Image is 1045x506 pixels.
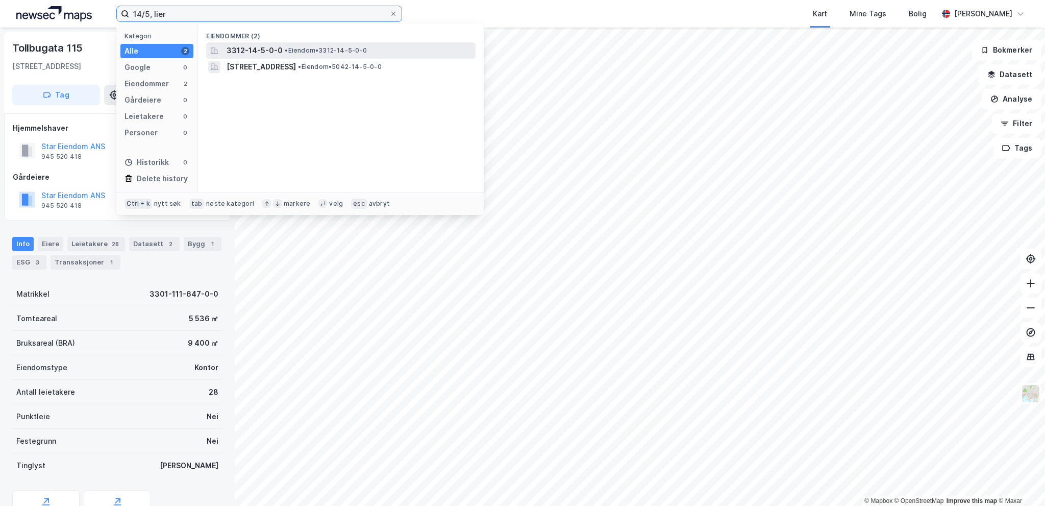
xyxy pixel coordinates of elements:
div: 945 520 418 [41,153,82,161]
button: Tag [12,85,100,105]
div: esc [351,199,367,209]
div: Datasett [129,237,180,251]
div: 3 [32,257,42,268]
button: Filter [992,113,1041,134]
a: OpenStreetMap [894,497,944,504]
div: Kontrollprogram for chat [994,457,1045,506]
div: 28 [110,239,121,249]
div: Delete history [137,173,188,185]
div: Bruksareal (BRA) [16,337,75,349]
div: 1 [106,257,116,268]
button: Analyse [982,89,1041,109]
button: Tags [993,138,1041,158]
div: Nei [207,411,218,423]
span: Eiendom • 5042-14-5-0-0 [298,63,381,71]
div: 945 520 418 [41,202,82,210]
div: Punktleie [16,411,50,423]
div: Kart [813,8,827,20]
span: • [298,63,301,70]
a: Mapbox [864,497,892,504]
div: Transaksjoner [51,255,120,270]
div: Personer [125,127,158,139]
div: [STREET_ADDRESS] [12,60,81,73]
div: Mine Tags [850,8,886,20]
div: 2 [181,47,189,55]
span: [STREET_ADDRESS] [227,61,296,73]
div: markere [284,200,310,208]
div: 9 400 ㎡ [188,337,218,349]
div: Festegrunn [16,435,56,447]
span: • [285,46,288,54]
div: 28 [209,386,218,398]
div: 0 [181,112,189,121]
div: Ctrl + k [125,199,152,209]
div: Leietakere [67,237,125,251]
div: 0 [181,96,189,104]
div: Eiendommer (2) [198,24,484,42]
div: velg [329,200,343,208]
button: Bokmerker [972,40,1041,60]
div: Kategori [125,32,193,40]
div: 3301-111-647-0-0 [150,288,218,300]
img: Z [1021,384,1040,403]
div: ESG [12,255,46,270]
div: Eiendommer [125,78,169,90]
div: 2 [165,239,176,249]
div: Leietakere [125,110,164,123]
div: Tomteareal [16,312,57,325]
div: Historikk [125,156,169,168]
div: 0 [181,63,189,71]
img: logo.a4113a55bc3d86da70a041830d287a7e.svg [16,6,92,21]
div: 2 [181,80,189,88]
div: [PERSON_NAME] [160,460,218,472]
a: Improve this map [947,497,997,504]
div: 5 536 ㎡ [189,312,218,325]
div: Matrikkel [16,288,49,300]
div: Kontor [194,362,218,374]
div: 0 [181,129,189,137]
div: Tinglyst [16,460,45,472]
div: 1 [207,239,217,249]
div: [PERSON_NAME] [954,8,1012,20]
div: 0 [181,158,189,166]
div: Bolig [909,8,927,20]
div: Eiere [38,237,63,251]
div: Hjemmelshaver [13,122,222,134]
div: Gårdeiere [125,94,161,106]
div: Nei [207,435,218,447]
div: Eiendomstype [16,362,67,374]
div: nytt søk [154,200,181,208]
div: Antall leietakere [16,386,75,398]
div: tab [189,199,205,209]
span: 3312-14-5-0-0 [227,44,283,57]
div: avbryt [369,200,390,208]
input: Søk på adresse, matrikkel, gårdeiere, leietakere eller personer [129,6,389,21]
div: Gårdeiere [13,171,222,183]
div: Tollbugata 115 [12,40,85,56]
div: Info [12,237,34,251]
iframe: Chat Widget [994,457,1045,506]
div: Google [125,61,151,74]
span: Eiendom • 3312-14-5-0-0 [285,46,366,55]
button: Datasett [979,64,1041,85]
div: Alle [125,45,138,57]
div: Bygg [184,237,221,251]
div: neste kategori [206,200,254,208]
